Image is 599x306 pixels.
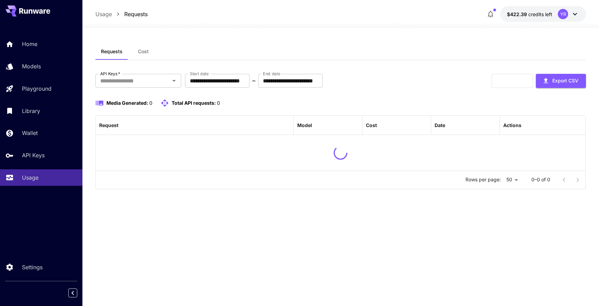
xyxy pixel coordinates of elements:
[531,176,550,183] p: 0–0 of 0
[263,71,280,77] label: End date
[190,71,209,77] label: Start date
[101,48,123,55] span: Requests
[22,129,38,137] p: Wallet
[528,11,552,17] span: credits left
[68,288,77,297] button: Collapse sidebar
[22,62,41,70] p: Models
[500,6,586,22] button: $422.38792YR
[297,122,312,128] div: Model
[22,84,51,93] p: Playground
[124,10,148,18] a: Requests
[95,10,148,18] nav: breadcrumb
[507,11,528,17] span: $422.39
[503,122,521,128] div: Actions
[536,74,586,88] button: Export CSV
[507,11,552,18] div: $422.38792
[169,76,179,86] button: Open
[465,176,501,183] p: Rows per page:
[73,287,82,299] div: Collapse sidebar
[435,122,445,128] div: Date
[366,122,377,128] div: Cost
[172,100,216,106] span: Total API requests:
[217,100,220,106] span: 0
[22,151,45,159] p: API Keys
[100,71,120,77] label: API Keys
[22,40,37,48] p: Home
[252,77,256,85] p: ~
[558,9,568,19] div: YR
[99,122,118,128] div: Request
[138,48,149,55] span: Cost
[106,100,148,106] span: Media Generated:
[22,107,40,115] p: Library
[504,175,520,185] div: 50
[22,173,38,182] p: Usage
[95,10,112,18] a: Usage
[149,100,152,106] span: 0
[22,263,43,271] p: Settings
